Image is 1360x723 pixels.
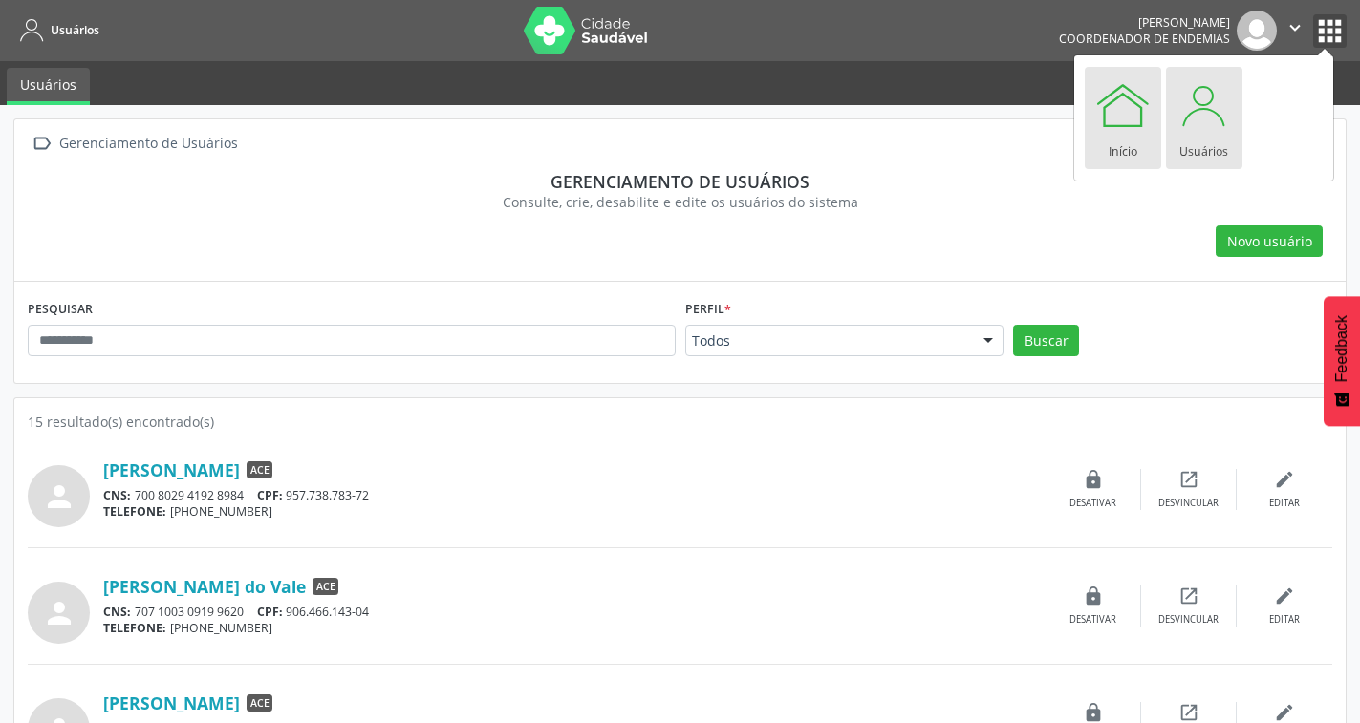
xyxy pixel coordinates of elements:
i: edit [1274,702,1295,723]
span: TELEFONE: [103,503,166,520]
a: Usuários [1166,67,1242,169]
button: Buscar [1013,325,1079,357]
a: [PERSON_NAME] [103,459,240,480]
span: ACE [313,578,338,595]
span: Feedback [1333,315,1350,382]
i: lock [1083,585,1104,606]
span: CNS: [103,604,131,620]
span: Usuários [51,22,99,38]
span: CNS: [103,487,131,503]
img: img [1237,11,1277,51]
span: Novo usuário [1227,231,1312,251]
div: 700 8029 4192 8984 957.738.783-72 [103,487,1046,503]
div: Consulte, crie, desabilite e edite os usuários do sistema [41,192,1319,212]
div: Desativar [1069,613,1116,627]
label: Perfil [685,295,731,325]
span: CPF: [257,604,283,620]
a: [PERSON_NAME] [103,692,240,713]
i: open_in_new [1178,469,1199,490]
i: open_in_new [1178,585,1199,606]
div: 15 resultado(s) encontrado(s) [28,412,1332,432]
div: [PHONE_NUMBER] [103,503,1046,520]
div: [PERSON_NAME] [1059,14,1230,31]
div: Desvincular [1158,497,1219,510]
button:  [1277,11,1313,51]
a: Usuários [13,14,99,46]
i: lock [1083,702,1104,723]
div: 707 1003 0919 9620 906.466.143-04 [103,604,1046,620]
span: Coordenador de Endemias [1059,31,1230,47]
span: ACE [247,461,272,478]
i: person [42,479,76,514]
a: [PERSON_NAME] do Vale [103,576,306,597]
i: lock [1083,469,1104,490]
div: Desativar [1069,497,1116,510]
button: Feedback - Mostrar pesquisa [1324,296,1360,426]
div: Desvincular [1158,613,1219,627]
div: Editar [1269,613,1300,627]
i:  [28,130,55,158]
a: Início [1085,67,1161,169]
span: ACE [247,694,272,712]
a: Usuários [7,68,90,105]
button: Novo usuário [1216,225,1323,258]
label: PESQUISAR [28,295,93,325]
span: Todos [692,331,965,351]
div: Editar [1269,497,1300,510]
a:  Gerenciamento de Usuários [28,130,241,158]
span: TELEFONE: [103,620,166,636]
div: [PHONE_NUMBER] [103,620,1046,636]
div: Gerenciamento de usuários [41,171,1319,192]
i: person [42,596,76,630]
div: Gerenciamento de Usuários [55,130,241,158]
i: edit [1274,469,1295,490]
span: CPF: [257,487,283,503]
i: open_in_new [1178,702,1199,723]
i:  [1284,17,1306,38]
i: edit [1274,585,1295,606]
button: apps [1313,14,1347,48]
